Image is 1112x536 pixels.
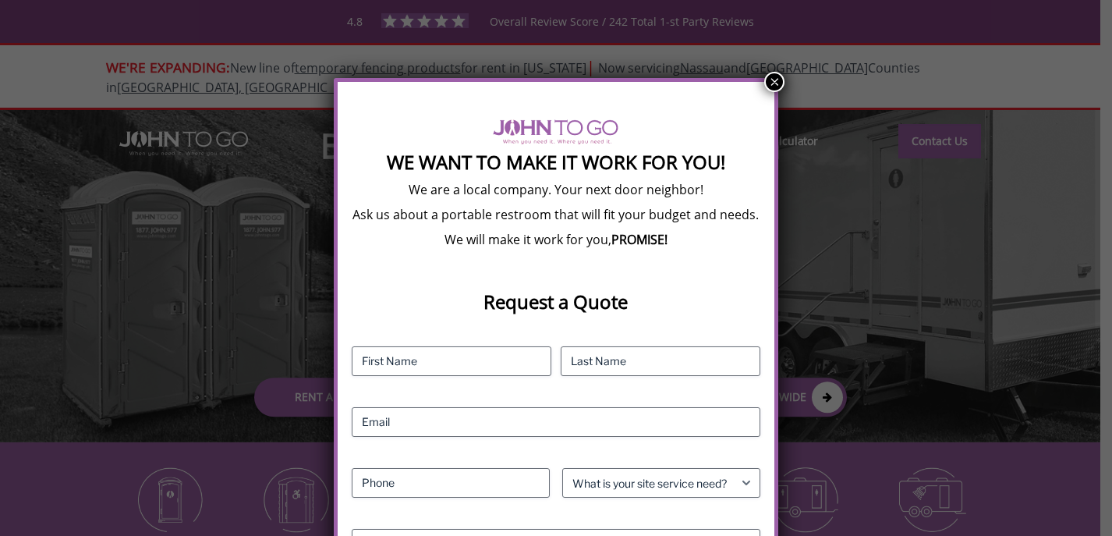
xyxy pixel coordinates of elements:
input: Email [352,407,760,437]
p: We will make it work for you, [352,231,760,248]
input: Last Name [561,346,760,376]
button: Close [764,72,784,92]
p: Ask us about a portable restroom that will fit your budget and needs. [352,206,760,223]
b: PROMISE! [611,231,668,248]
strong: Request a Quote [483,289,628,314]
p: We are a local company. Your next door neighbor! [352,181,760,198]
input: Phone [352,468,550,498]
img: logo of viptogo [493,119,618,144]
strong: We Want To Make It Work For You! [387,149,725,175]
input: First Name [352,346,551,376]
